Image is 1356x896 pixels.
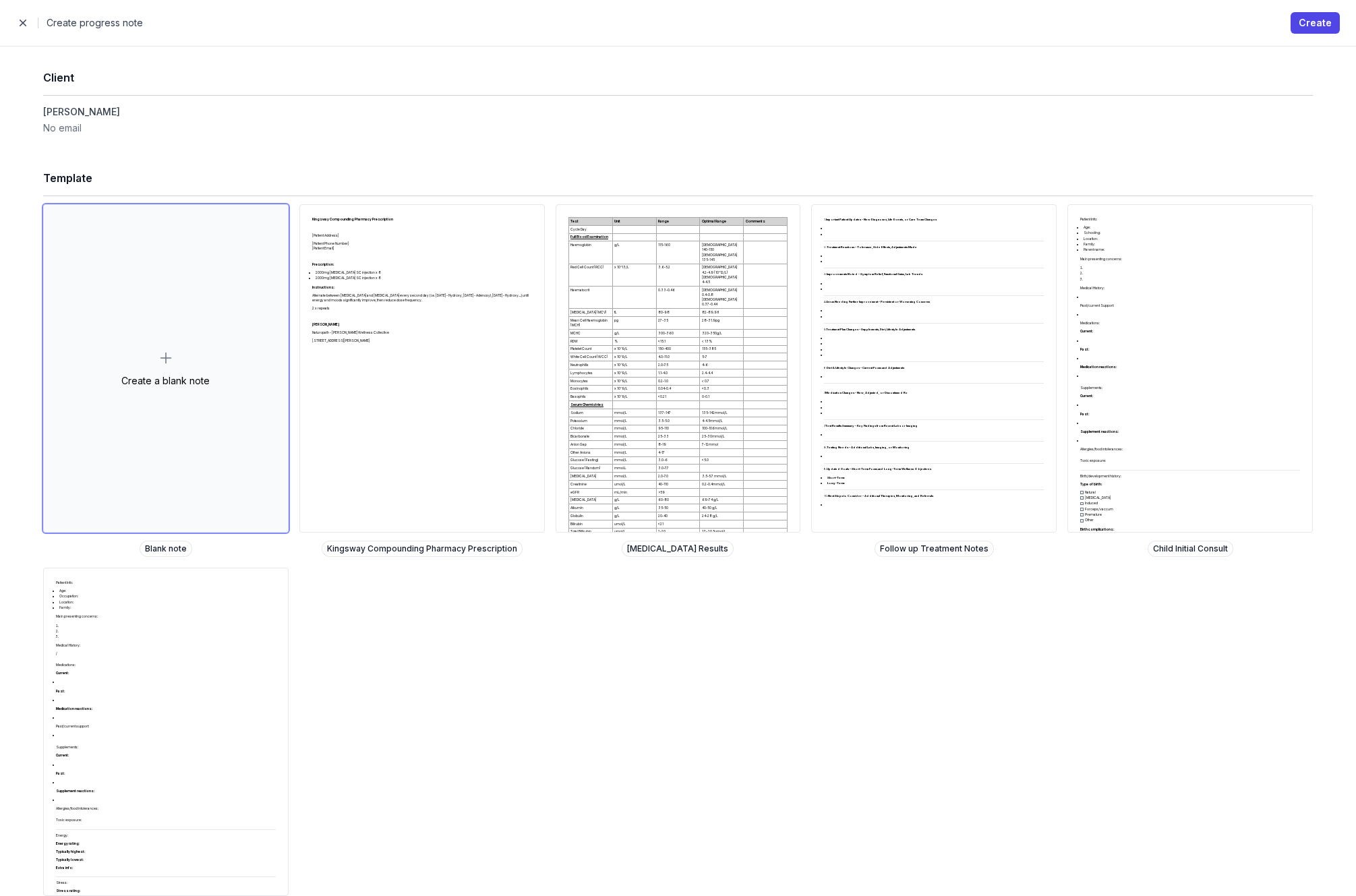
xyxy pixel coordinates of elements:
p: Red Cell Count (RCC) [570,265,610,270]
h2: Create progress note [47,15,1274,31]
p: 4-6 [702,363,742,367]
p: 1.1-4.0 [658,371,698,376]
strong: Current: [1080,394,1094,398]
span: Blank note [140,541,192,557]
strong: Past: [56,689,65,693]
p: Neutrophills [570,363,610,367]
p: : [56,841,276,846]
p: mmol/L [614,442,654,447]
p: 25-30mmol/L [702,434,742,439]
span: [MEDICAL_DATA] Results [622,541,734,557]
p: 80-98 [658,310,698,315]
h3: Main presenting concerns: [1080,257,1300,262]
p: Albumin [570,506,610,510]
p: g/L [614,514,654,518]
p: 0.04-0.4 [658,386,698,391]
strong: Updated Goals – Short-Term Focus and Long-Term Wellness Objectives [827,467,931,471]
p: mmol/L [614,411,654,415]
p: 0.33-0.46 [658,288,698,293]
strong: [PERSON_NAME] [312,322,339,326]
p: mmol/L [614,434,654,439]
p: Comments [746,219,786,224]
p: 7-12mmol [702,442,742,447]
p: Other Anions [570,450,610,455]
div: Create a blank note [121,374,210,388]
p: 135-142mmol/L [702,411,742,415]
strong: Kingsway Compounding Pharmacy Prescription [312,217,393,221]
p: umol/L [614,529,654,534]
p: 2000mg [MEDICAL_DATA] SC injection x 8 [316,270,529,275]
p: [MEDICAL_DATA] [570,498,610,502]
span: 5. [824,328,915,331]
p: Creatinine [570,482,610,487]
strong: Current: [56,671,69,675]
span: Follow up Treatment Notes [875,541,994,557]
p: mmol/L [614,450,654,455]
p: Glucose (Random) [570,466,610,471]
span: 1.7- 20.5umol/L [702,529,726,533]
dt: No email [43,120,678,136]
p: x 10^9/L [614,371,654,376]
span: 8. [824,446,910,449]
p: Anion Gap [570,442,610,447]
span: 1. [824,218,937,221]
p: 2.0-7.5 [658,363,698,367]
span: 7. [824,391,907,394]
p: Forceps/vaccum [1085,507,1300,512]
strong: Testing Needs – Additional Labs, Imaging, or Monitoring [827,446,910,449]
p: 0.2-0.4mmol/L [702,482,742,487]
strong: Extra info: [56,866,73,870]
strong: Past: [1080,347,1090,351]
p: White Cell Count (WCC) [570,355,610,359]
p: [DEMOGRAPHIC_DATA] 0.4-0.8 [DEMOGRAPHIC_DATA] 0.37-0.44 [702,288,742,307]
h3: Supplements: [56,745,276,750]
strong: Improvements Noted – Symptom Relief, Functional Gains, Lab Trends [827,272,922,276]
p: Total Billirubin [570,529,610,534]
p: pg [614,318,654,323]
p: Monocytes [570,379,610,384]
h3: Allergies/food intolerances: [1080,447,1300,452]
strong: Medication Changes – New, Adjusted, or Discontinued Rx [825,391,907,394]
p: x 10^13/L [614,265,654,270]
p: Chloride [570,426,610,431]
h1: Client [43,68,678,87]
p: 320-350g/L [702,331,742,336]
p: fL [614,310,654,315]
p: Occupation: [59,594,272,599]
span: Kingsway Compounding Pharmacy Prescription [322,541,523,557]
p: MCHC [570,331,610,336]
h3: Supplements: [1080,386,1300,390]
p: g/L [614,498,654,502]
p: Induced [1085,501,1300,506]
p: mmol/L [614,458,654,462]
p: x 10^9/L [614,363,654,367]
p: 95-110 [658,426,698,431]
p: 0.2-1.0 [658,379,698,384]
p: umol/L [614,482,654,487]
p: 3.5-5.7 mmol/L [702,474,742,479]
p: Haemoglobin [570,243,610,247]
p: g/L [614,506,654,510]
strong: Past: [1080,412,1090,416]
p: 2 x repeats [312,306,532,311]
strong: Instructions: [312,285,335,289]
strong: Short-Term: [827,476,845,479]
p: 8-19 [658,442,698,447]
p: eGFR [570,490,610,495]
strong: Diet & Lifestyle Changes – Current Focus and Adjustments [827,366,904,369]
p: 155-385 [702,347,742,351]
p: 2.4-4.4 [702,371,742,376]
p: 115-160 [658,243,698,247]
strong: Typically highest: [56,849,86,854]
strong: Areas Needing Further Improvement – Persistent or Worsening Concerns [826,300,930,303]
span: 9. [824,467,931,471]
p: Lymphocytes [570,371,610,376]
h3: Toxic exposure: [1080,458,1300,463]
p: g/L [614,331,654,336]
strong: Current: [1080,329,1094,333]
p: x 10^9/L [614,379,654,384]
p: 2.0-7.0 [658,474,698,479]
p: x 10^9/L [614,355,654,359]
p: [DEMOGRAPHIC_DATA] 140-150 [DEMOGRAPHIC_DATA] 135-145 [702,243,742,262]
u: Serum Chemistries [570,402,603,407]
